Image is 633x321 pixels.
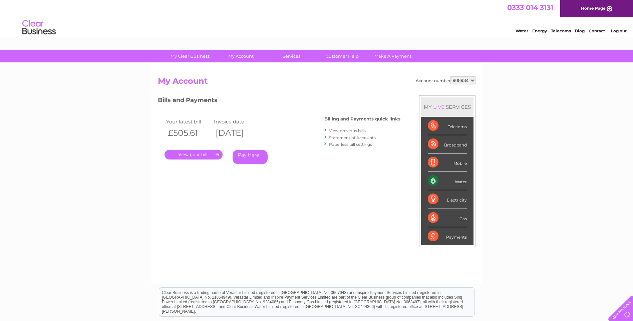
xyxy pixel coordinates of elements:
[428,227,467,245] div: Payments
[428,172,467,190] div: Water
[421,97,473,116] div: MY SERVICES
[159,4,474,32] div: Clear Business is a trading name of Verastar Limited (registered in [GEOGRAPHIC_DATA] No. 3667643...
[551,28,571,33] a: Telecoms
[264,50,319,62] a: Services
[165,117,213,126] td: Your latest bill
[428,209,467,227] div: Gas
[428,153,467,172] div: Mobile
[324,116,400,121] h4: Billing and Payments quick links
[428,135,467,153] div: Broadband
[329,128,366,133] a: View previous bills
[158,76,476,89] h2: My Account
[315,50,370,62] a: Customer Help
[428,117,467,135] div: Telecoms
[428,190,467,209] div: Electricity
[611,28,627,33] a: Log out
[233,150,268,164] a: Pay Here
[213,50,268,62] a: My Account
[163,50,218,62] a: My Clear Business
[212,126,260,140] th: [DATE]
[507,3,553,12] a: 0333 014 3131
[416,76,476,84] div: Account number
[532,28,547,33] a: Energy
[158,95,400,107] h3: Bills and Payments
[365,50,420,62] a: Make A Payment
[212,117,260,126] td: Invoice date
[165,150,223,159] a: .
[432,104,446,110] div: LIVE
[589,28,605,33] a: Contact
[329,142,372,147] a: Paperless bill settings
[516,28,528,33] a: Water
[22,17,56,38] img: logo.png
[575,28,585,33] a: Blog
[329,135,376,140] a: Statement of Accounts
[165,126,213,140] th: £505.61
